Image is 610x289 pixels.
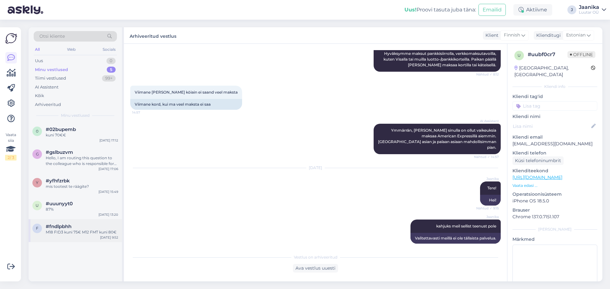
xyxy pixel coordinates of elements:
[130,31,176,40] label: Arhiveeritud vestlus
[36,203,39,208] span: u
[35,93,44,99] div: Kõik
[512,198,597,204] p: iPhone OS 18.5.0
[36,152,39,156] span: g
[46,207,118,212] div: 87%
[475,244,499,249] span: Nähtud ✓ 9:16
[512,183,597,188] p: Vaata edasi ...
[513,123,590,130] input: Lisa nimi
[34,45,41,54] div: All
[579,5,599,10] div: Jaanika
[512,150,597,156] p: Kliendi telefon
[480,195,501,206] div: Hei!
[579,5,606,15] a: JaanikaLuutar OÜ
[474,154,499,159] span: Nähtud ✓ 14:57
[5,32,17,44] img: Askly Logo
[101,45,117,54] div: Socials
[378,128,497,150] span: Ymmärrän, [PERSON_NAME] sinulla on ollut vaikeuksia maksaa American Expressillä aiemmin. [GEOGRAP...
[404,6,476,14] div: Proovi tasuta juba täna:
[475,206,499,211] span: Nähtud ✓ 9:15
[528,51,567,58] div: # uubf0cr7
[46,132,118,138] div: kuni 70€€
[35,84,58,90] div: AI Assistent
[61,113,90,118] span: Minu vestlused
[512,93,597,100] p: Kliendi tag'id
[46,127,76,132] span: #02bupemb
[46,201,73,207] span: #uuunyyt0
[46,224,71,229] span: #fndlpbhh
[512,134,597,141] p: Kliendi email
[475,214,499,219] span: Jaanika
[512,207,597,213] p: Brauser
[36,180,38,185] span: y
[35,67,68,73] div: Minu vestlused
[512,167,597,174] p: Klienditeekond
[518,53,521,58] span: u
[436,224,496,228] span: kahjuks meil sellist teenust pole
[512,141,597,147] p: [EMAIL_ADDRESS][DOMAIN_NAME]
[132,110,156,115] span: 14:57
[98,167,118,171] div: [DATE] 17:06
[566,32,586,39] span: Estonian
[410,233,501,244] div: Valitettavasti meillä ei ole tällaista palvelua.
[513,4,552,16] div: Aktiivne
[66,45,77,54] div: Web
[512,174,562,180] a: [URL][DOMAIN_NAME]
[487,186,496,190] span: Tere!
[579,10,599,15] div: Luutar OÜ
[39,33,65,40] span: Otsi kliente
[483,32,498,39] div: Klient
[106,58,116,64] div: 0
[46,178,70,184] span: #yfhfzrbk
[514,65,591,78] div: [GEOGRAPHIC_DATA], [GEOGRAPHIC_DATA]
[36,129,38,134] span: 0
[35,58,43,64] div: Uus
[512,156,564,165] div: Küsi telefoninumbrit
[567,51,595,58] span: Offline
[98,189,118,194] div: [DATE] 15:49
[512,84,597,89] div: Kliendi info
[512,236,597,243] p: Märkmed
[130,99,242,110] div: Viimane kord, kui ma veel maksta ei saa
[5,155,17,161] div: 2 / 3
[475,176,499,181] span: Jaanika
[475,119,499,123] span: AI Assistent
[130,165,501,171] div: [DATE]
[293,264,338,273] div: Ava vestlus uuesti
[478,4,506,16] button: Emailid
[294,254,337,260] span: Vestlus on arhiveeritud
[512,227,597,232] div: [PERSON_NAME]
[46,229,118,235] div: M18 FID3 kuni 75€ M12 FMT kuni 80€
[475,72,499,77] span: Nähtud ✓ 8:12
[512,113,597,120] p: Kliendi nimi
[107,67,116,73] div: 5
[567,5,576,14] div: J
[35,102,61,108] div: Arhiveeritud
[404,7,417,13] b: Uus!
[46,184,118,189] div: mis tootest te räägite?
[512,191,597,198] p: Operatsioonisüsteem
[383,40,497,67] span: Tervist! Hyväksymme maksut pankkisiirrolla, verkkomaksutavoilla, kuten Visalla tai muilla luotto-...
[100,235,118,240] div: [DATE] 9:52
[512,213,597,220] p: Chrome 137.0.7151.107
[35,75,66,82] div: Tiimi vestlused
[46,149,73,155] span: #gslbuzvm
[46,155,118,167] div: Hello, I am routing this question to the colleague who is responsible for this topic. The reply m...
[504,32,520,39] span: Finnish
[98,212,118,217] div: [DATE] 13:20
[534,32,561,39] div: Klienditugi
[102,75,116,82] div: 99+
[36,226,38,231] span: f
[135,90,238,95] span: Viimane [PERSON_NAME] köiain ei saand veel maksta
[512,101,597,111] input: Lisa tag
[99,138,118,143] div: [DATE] 17:12
[5,132,17,161] div: Vaata siia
